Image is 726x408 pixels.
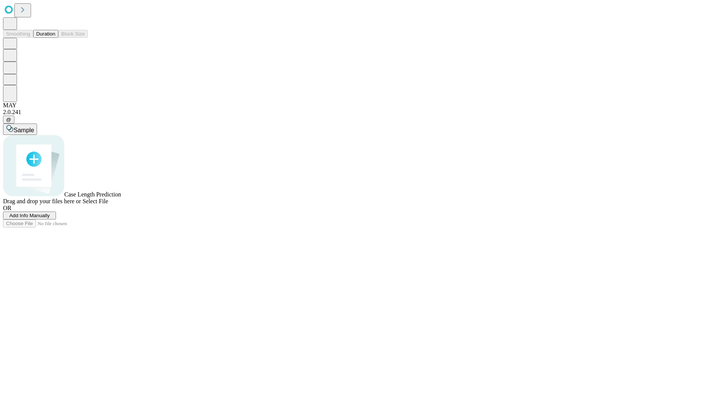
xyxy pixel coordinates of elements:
[33,30,58,38] button: Duration
[3,198,81,204] span: Drag and drop your files here or
[9,213,50,218] span: Add Info Manually
[3,116,14,124] button: @
[14,127,34,133] span: Sample
[3,124,37,135] button: Sample
[3,102,723,109] div: MAY
[64,191,121,198] span: Case Length Prediction
[6,117,11,122] span: @
[3,109,723,116] div: 2.0.241
[3,212,56,219] button: Add Info Manually
[3,30,33,38] button: Smoothing
[82,198,108,204] span: Select File
[3,205,11,211] span: OR
[58,30,88,38] button: Block Size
